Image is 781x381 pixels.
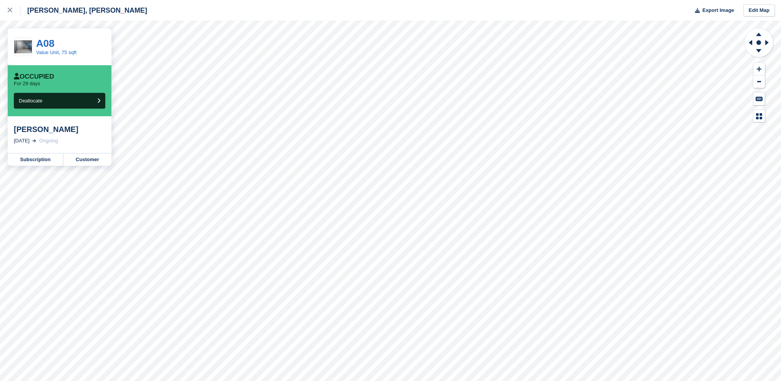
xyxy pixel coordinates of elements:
[14,125,105,134] div: [PERSON_NAME]
[20,6,147,15] div: [PERSON_NAME], [PERSON_NAME]
[702,7,734,14] span: Export Image
[63,153,111,166] a: Customer
[8,153,63,166] a: Subscription
[690,4,734,17] button: Export Image
[36,49,76,55] a: Value Unit, 75 sqft
[36,38,55,49] a: A08
[753,76,765,88] button: Zoom Out
[753,110,765,122] button: Map Legend
[743,4,775,17] a: Edit Map
[14,81,40,87] p: For 29 days
[753,63,765,76] button: Zoom In
[753,92,765,105] button: Keyboard Shortcuts
[14,137,30,145] div: [DATE]
[14,40,32,54] img: A08%20(80%20sqft).jpg
[19,98,42,104] span: Deallocate
[32,139,36,142] img: arrow-right-light-icn-cde0832a797a2874e46488d9cf13f60e5c3a73dbe684e267c42b8395dfbc2abf.svg
[14,73,54,81] div: Occupied
[14,93,105,109] button: Deallocate
[39,137,58,145] div: Ongoing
